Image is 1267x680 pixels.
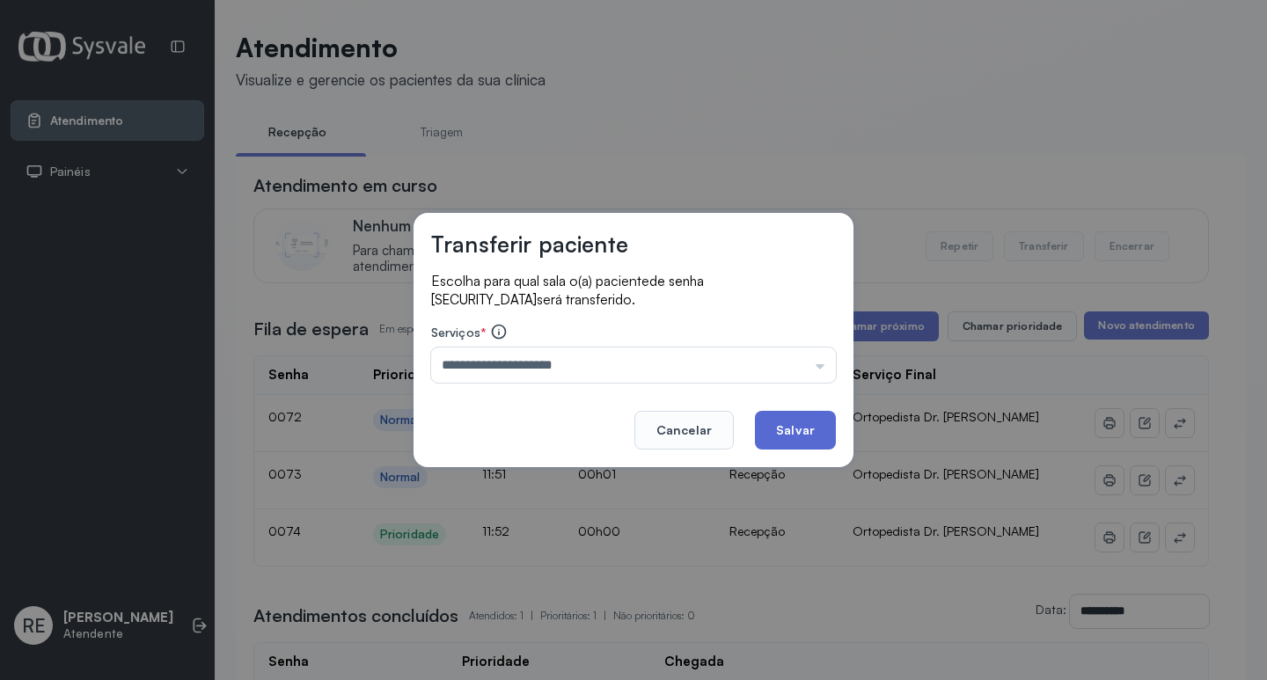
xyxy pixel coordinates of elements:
h3: Transferir paciente [431,230,628,258]
p: Escolha para qual sala o(a) paciente será transferido. [431,272,836,309]
span: Serviços [431,325,480,340]
button: Salvar [755,411,836,450]
button: Cancelar [634,411,734,450]
span: de senha [SECURITY_DATA] [431,273,704,308]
